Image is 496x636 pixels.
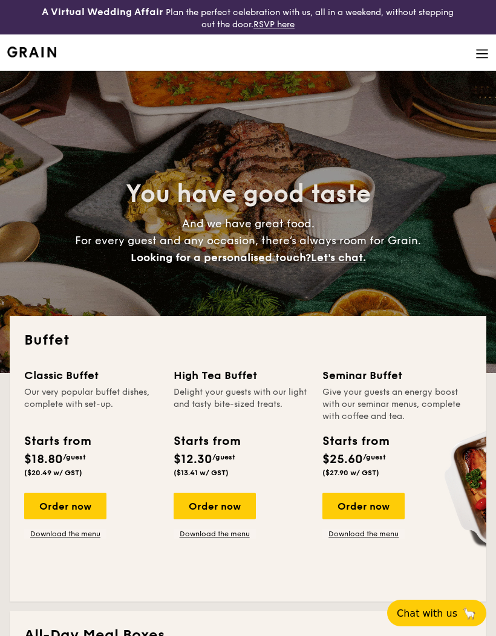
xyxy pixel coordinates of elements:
[322,432,388,450] div: Starts from
[322,529,405,539] a: Download the menu
[41,5,454,30] div: Plan the perfect celebration with us, all in a weekend, without stepping out the door.
[322,452,363,467] span: $25.60
[75,217,421,264] span: And we have great food. For every guest and any occasion, there’s always room for Grain.
[174,432,236,450] div: Starts from
[24,331,472,350] h2: Buffet
[311,251,366,264] span: Let's chat.
[24,367,159,384] div: Classic Buffet
[387,600,486,626] button: Chat with us🦙
[174,452,212,467] span: $12.30
[322,367,464,384] div: Seminar Buffet
[42,5,163,19] h4: A Virtual Wedding Affair
[174,469,229,477] span: ($13.41 w/ GST)
[7,47,56,57] a: Logotype
[24,452,63,467] span: $18.80
[126,180,371,209] span: You have good taste
[174,493,256,519] div: Order now
[63,453,86,461] span: /guest
[24,469,82,477] span: ($20.49 w/ GST)
[174,529,256,539] a: Download the menu
[462,606,477,620] span: 🦙
[24,432,86,450] div: Starts from
[24,493,106,519] div: Order now
[24,529,106,539] a: Download the menu
[24,386,159,423] div: Our very popular buffet dishes, complete with set-up.
[131,251,311,264] span: Looking for a personalised touch?
[322,386,464,423] div: Give your guests an energy boost with our seminar menus, complete with coffee and tea.
[253,19,295,30] a: RSVP here
[7,47,56,57] img: Grain
[397,608,457,619] span: Chat with us
[475,47,489,60] img: icon-hamburger-menu.db5d7e83.svg
[322,493,405,519] div: Order now
[322,469,379,477] span: ($27.90 w/ GST)
[174,386,308,423] div: Delight your guests with our light and tasty bite-sized treats.
[212,453,235,461] span: /guest
[174,367,308,384] div: High Tea Buffet
[363,453,386,461] span: /guest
